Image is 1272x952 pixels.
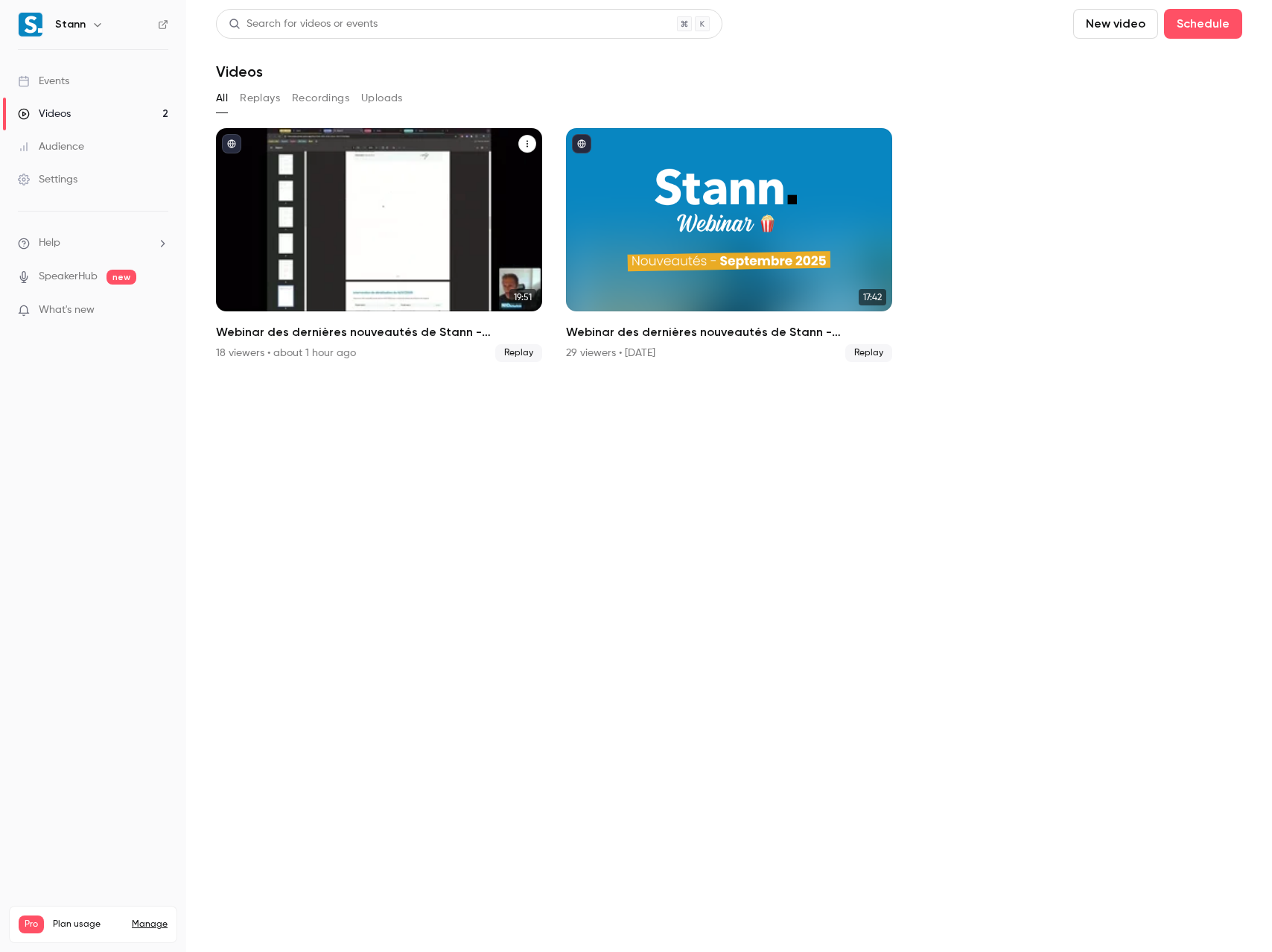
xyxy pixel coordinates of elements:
div: Audience [18,139,84,154]
span: Help [39,235,60,251]
span: What's new [39,302,95,318]
a: 19:51Webinar des dernières nouveautés de Stann - Septembre 2025 🎉18 viewers • about 1 hour agoReplay [216,128,542,362]
div: Events [18,74,69,89]
li: Webinar des dernières nouveautés de Stann - Septembre 2025 🎉 [566,128,892,362]
span: Plan usage [53,918,123,930]
a: Manage [132,918,168,930]
div: 18 viewers • about 1 hour ago [216,346,356,361]
button: published [572,134,591,153]
div: Videos [18,107,71,121]
span: 17:42 [859,289,886,305]
span: Pro [19,915,44,933]
div: 29 viewers • [DATE] [566,346,655,361]
button: Replays [240,86,280,110]
ul: Videos [216,128,1242,362]
button: Recordings [292,86,349,110]
span: new [106,270,136,285]
li: Webinar des dernières nouveautés de Stann - Septembre 2025 🎉 [216,128,542,362]
span: 19:51 [509,289,536,305]
h6: Stann [55,17,86,32]
a: 17:42Webinar des dernières nouveautés de Stann - Septembre 2025 🎉29 viewers • [DATE]Replay [566,128,892,362]
button: New video [1073,9,1158,39]
li: help-dropdown-opener [18,235,168,251]
span: Replay [845,344,892,362]
button: Schedule [1164,9,1242,39]
button: All [216,86,228,110]
iframe: Noticeable Trigger [150,304,168,317]
section: Videos [216,9,1242,943]
h2: Webinar des dernières nouveautés de Stann - Septembre 2025 🎉 [566,323,892,341]
button: Uploads [361,86,403,110]
img: Stann [19,13,42,37]
span: Replay [495,344,542,362]
h1: Videos [216,63,263,80]
a: SpeakerHub [39,269,98,285]
button: published [222,134,241,153]
h2: Webinar des dernières nouveautés de Stann - Septembre 2025 🎉 [216,323,542,341]
div: Settings [18,172,77,187]
div: Search for videos or events [229,16,378,32]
